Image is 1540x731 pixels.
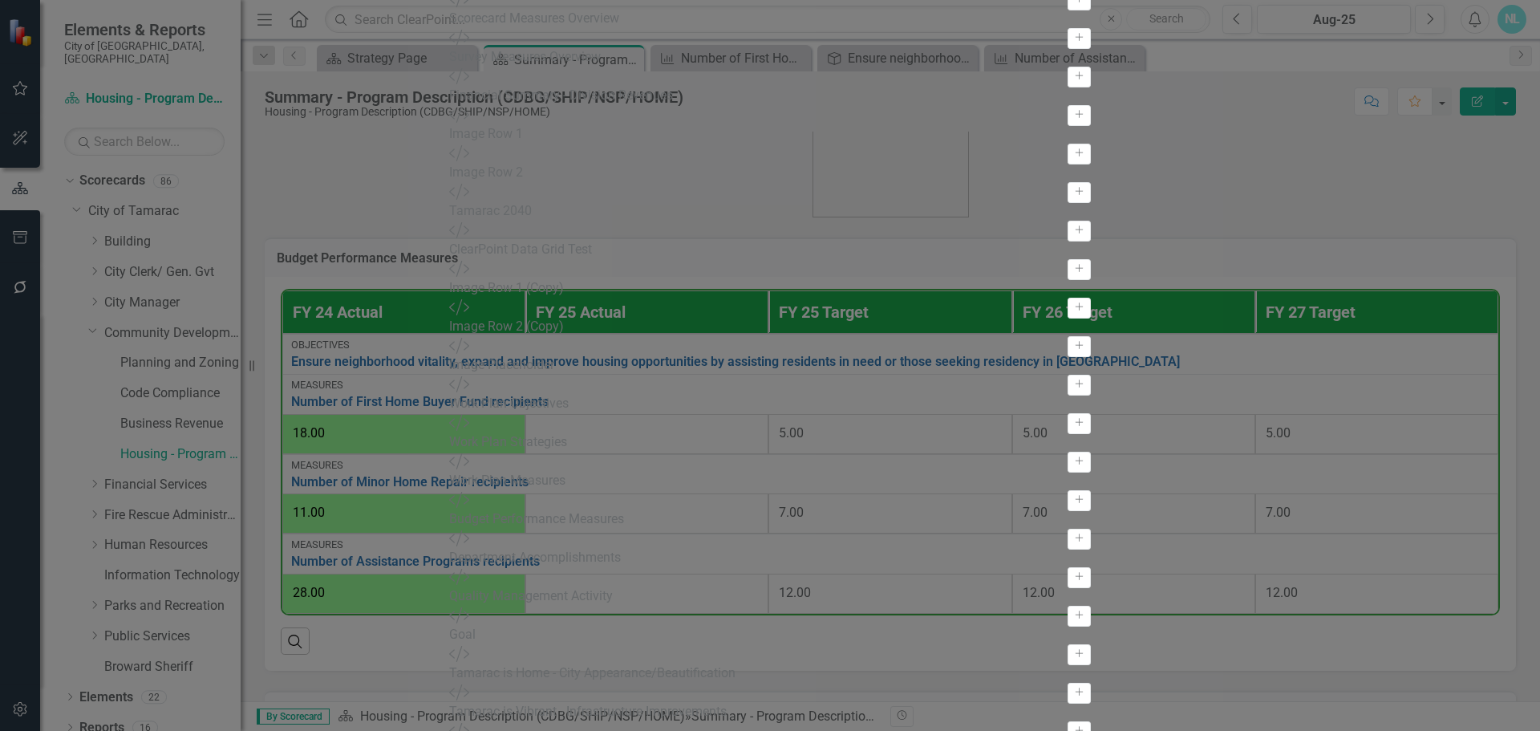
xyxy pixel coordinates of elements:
[449,125,1091,144] div: Image Row 1
[449,279,1091,298] div: Image Row 1 (Copy)
[449,164,1091,182] div: Image Row 2
[449,626,1091,644] div: Goal
[449,10,1091,28] div: Scorecard Measures Overview
[449,664,1091,683] div: Tamarac is Home - City Appearance/Beautification
[449,703,1091,721] div: Tamarac is Vibrant - Infrastructure Improvements
[449,395,1091,413] div: Work Plan Objectives
[449,202,1091,221] div: Tamarac 2040
[449,241,1091,259] div: ClearPoint Data Grid Test
[449,472,1091,490] div: Work Plan Measures
[449,433,1091,452] div: Work Plan Strategies
[449,549,1091,567] div: Department Accomplishments
[449,48,1091,67] div: Survey Measures Overview
[449,587,1091,606] div: Quality Management Activity
[449,318,1091,336] div: Image Row 2 (Copy)
[449,87,1091,105] div: Financial Summary - Division Revenues
[449,510,1091,529] div: Budget Performance Measures
[449,356,1091,375] div: Image Placeholder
